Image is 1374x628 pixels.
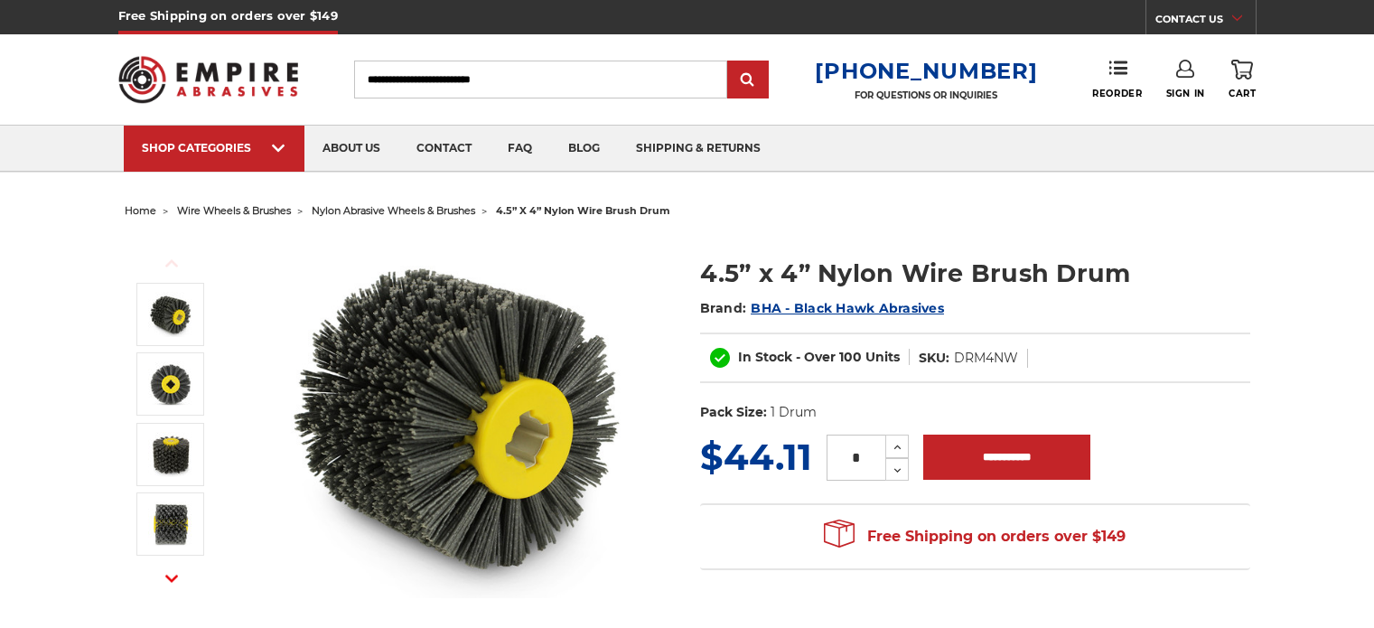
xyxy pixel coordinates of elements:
a: faq [490,126,550,172]
img: round nylon brushes industrial [148,432,193,477]
img: 4.5 inch x 4 inch Abrasive nylon brush [279,237,640,598]
span: In Stock [738,349,792,365]
div: SHOP CATEGORIES [142,141,286,155]
a: BHA - Black Hawk Abrasives [751,300,944,316]
input: Submit [730,62,766,98]
span: Units [865,349,900,365]
dt: SKU: [919,349,949,368]
a: about us [304,126,398,172]
a: [PHONE_NUMBER] [815,58,1037,84]
a: Cart [1229,60,1256,99]
button: Next [150,558,193,597]
a: wire wheels & brushes [177,204,291,217]
span: Free Shipping on orders over $149 [824,519,1126,555]
dd: 1 Drum [771,403,817,422]
button: Previous [150,244,193,283]
a: shipping & returns [618,126,779,172]
img: quad key arbor nylon wire brush drum [148,361,193,407]
a: CONTACT US [1155,9,1256,34]
img: 4.5 inch x 4 inch Abrasive nylon brush [148,292,193,337]
span: - Over [796,349,836,365]
a: home [125,204,156,217]
span: $44.11 [700,435,812,479]
h1: 4.5” x 4” Nylon Wire Brush Drum [700,256,1250,291]
span: Cart [1229,88,1256,99]
span: Brand: [700,300,747,316]
img: Empire Abrasives [118,44,299,115]
dd: DRM4NW [954,349,1018,368]
dt: Pack Size: [700,403,767,422]
span: Reorder [1092,88,1142,99]
span: 100 [839,349,862,365]
a: Reorder [1092,60,1142,98]
a: contact [398,126,490,172]
span: 4.5” x 4” nylon wire brush drum [496,204,670,217]
a: blog [550,126,618,172]
p: FOR QUESTIONS OR INQUIRIES [815,89,1037,101]
a: nylon abrasive wheels & brushes [312,204,475,217]
span: Sign In [1166,88,1205,99]
img: abrasive impregnated nylon brush [148,501,193,547]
